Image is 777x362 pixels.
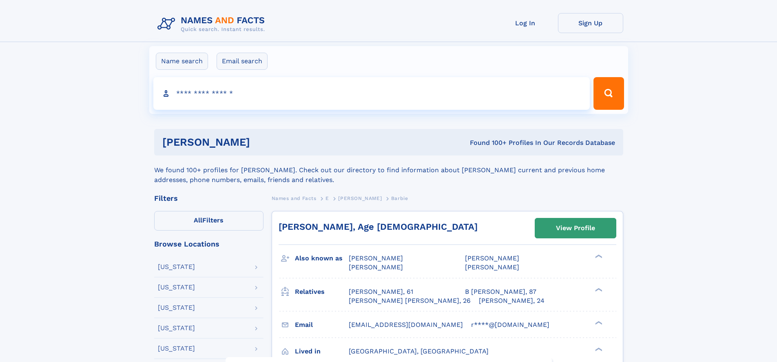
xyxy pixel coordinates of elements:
label: Email search [217,53,268,70]
div: View Profile [556,219,595,238]
div: Found 100+ Profiles In Our Records Database [360,138,615,147]
div: ❯ [593,287,603,292]
a: [PERSON_NAME], Age [DEMOGRAPHIC_DATA] [279,222,478,232]
div: [US_STATE] [158,264,195,270]
div: Filters [154,195,263,202]
a: [PERSON_NAME], 24 [479,296,545,305]
div: Browse Locations [154,240,263,248]
h3: Relatives [295,285,349,299]
label: Filters [154,211,263,231]
span: [PERSON_NAME] [349,254,403,262]
label: Name search [156,53,208,70]
h3: Lived in [295,344,349,358]
div: ❯ [593,346,603,352]
div: [US_STATE] [158,345,195,352]
a: Names and Facts [272,193,317,203]
a: B [PERSON_NAME], 87 [465,287,536,296]
span: [PERSON_NAME] [349,263,403,271]
a: Log In [493,13,558,33]
span: [EMAIL_ADDRESS][DOMAIN_NAME] [349,321,463,329]
a: [PERSON_NAME] [PERSON_NAME], 26 [349,296,471,305]
h3: Email [295,318,349,332]
span: E [325,195,329,201]
a: [PERSON_NAME] [338,193,382,203]
img: Logo Names and Facts [154,13,272,35]
div: [US_STATE] [158,284,195,291]
a: View Profile [535,218,616,238]
input: search input [153,77,590,110]
button: Search Button [593,77,624,110]
div: [US_STATE] [158,325,195,331]
div: We found 100+ profiles for [PERSON_NAME]. Check out our directory to find information about [PERS... [154,155,623,185]
span: [PERSON_NAME] [465,254,519,262]
div: ❯ [593,254,603,259]
div: ❯ [593,320,603,325]
span: Barbie [391,195,408,201]
a: [PERSON_NAME], 61 [349,287,413,296]
span: [PERSON_NAME] [465,263,519,271]
h3: Also known as [295,251,349,265]
span: All [194,216,202,224]
h1: [PERSON_NAME] [162,137,360,147]
a: E [325,193,329,203]
div: [US_STATE] [158,304,195,311]
a: Sign Up [558,13,623,33]
span: [PERSON_NAME] [338,195,382,201]
span: [GEOGRAPHIC_DATA], [GEOGRAPHIC_DATA] [349,347,489,355]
